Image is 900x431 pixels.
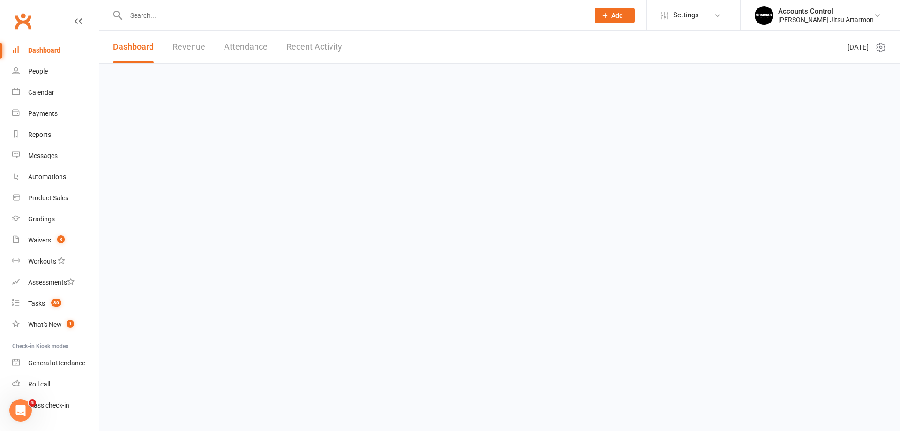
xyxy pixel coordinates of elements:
span: 8 [57,235,65,243]
div: Calendar [28,89,54,96]
a: What's New1 [12,314,99,335]
span: Settings [673,5,699,26]
a: Workouts [12,251,99,272]
span: [DATE] [847,42,869,53]
a: Payments [12,103,99,124]
a: Automations [12,166,99,188]
div: Assessments [28,279,75,286]
a: Roll call [12,374,99,395]
div: What's New [28,321,62,328]
a: Reports [12,124,99,145]
input: Search... [123,9,583,22]
div: General attendance [28,359,85,367]
a: Class kiosk mode [12,395,99,416]
a: Recent Activity [286,31,342,63]
a: Tasks 30 [12,293,99,314]
div: Waivers [28,236,51,244]
div: Roll call [28,380,50,388]
iframe: Intercom live chat [9,399,32,422]
a: Product Sales [12,188,99,209]
div: Product Sales [28,194,68,202]
a: Messages [12,145,99,166]
a: People [12,61,99,82]
a: Dashboard [113,31,154,63]
div: Reports [28,131,51,138]
div: Gradings [28,215,55,223]
div: Tasks [28,300,45,307]
div: Dashboard [28,46,60,54]
div: Accounts Control [778,7,874,15]
span: Add [611,12,623,19]
a: General attendance kiosk mode [12,353,99,374]
span: 30 [51,299,61,307]
a: Attendance [224,31,268,63]
a: Clubworx [11,9,35,33]
span: 1 [67,320,74,328]
div: Workouts [28,257,56,265]
div: Payments [28,110,58,117]
a: Gradings [12,209,99,230]
div: [PERSON_NAME] Jitsu Artarmon [778,15,874,24]
a: Dashboard [12,40,99,61]
div: People [28,68,48,75]
div: Automations [28,173,66,181]
div: Messages [28,152,58,159]
img: thumb_image1701918351.png [755,6,773,25]
span: 4 [29,399,36,407]
a: Assessments [12,272,99,293]
a: Calendar [12,82,99,103]
div: Class check-in [28,401,69,409]
a: Revenue [172,31,205,63]
a: Waivers 8 [12,230,99,251]
button: Add [595,8,635,23]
